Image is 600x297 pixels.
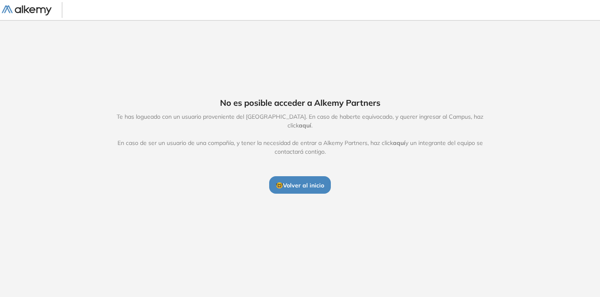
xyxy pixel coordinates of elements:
[276,182,324,189] span: 🤓 Volver al inicio
[220,97,380,109] span: No es posible acceder a Alkemy Partners
[299,122,311,129] span: aquí
[269,176,331,194] button: 🤓Volver al inicio
[393,139,405,147] span: aquí
[2,5,52,16] img: Logo
[108,112,492,156] span: Te has logueado con un usuario proveniente del [GEOGRAPHIC_DATA]. En caso de haberte equivocado, ...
